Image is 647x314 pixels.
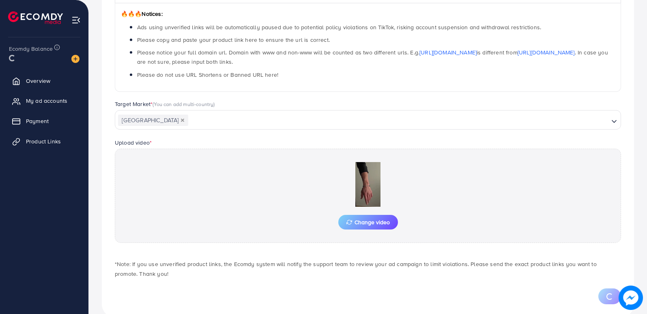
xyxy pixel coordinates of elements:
span: (You can add multi-country) [153,100,215,108]
img: Preview Image [327,162,408,207]
span: [GEOGRAPHIC_DATA] [118,115,188,126]
button: Deselect Pakistan [181,118,185,122]
input: Search for option [189,114,608,127]
a: Overview [6,73,82,89]
a: Payment [6,113,82,129]
label: Upload video [115,139,152,147]
img: menu [71,15,81,25]
span: Ads using unverified links will be automatically paused due to potential policy violations on Tik... [137,23,541,31]
span: Notices: [121,10,163,18]
a: My ad accounts [6,93,82,109]
span: Ecomdy Balance [9,45,53,53]
p: *Note: If you use unverified product links, the Ecomdy system will notify the support team to rev... [115,259,621,279]
img: logo [8,11,63,24]
span: Please notice your full domain url. Domain with www and non-www will be counted as two different ... [137,48,608,66]
div: Search for option [115,110,621,130]
span: My ad accounts [26,97,67,105]
button: Change video [338,215,398,230]
img: image [71,55,80,63]
span: Please do not use URL Shortens or Banned URL here! [137,71,278,79]
span: Payment [26,117,49,125]
img: image [619,286,643,310]
label: Target Market [115,100,215,108]
a: [URL][DOMAIN_NAME] [419,48,477,56]
span: Product Links [26,137,61,145]
a: [URL][DOMAIN_NAME] [518,48,575,56]
span: Please copy and paste your product link here to ensure the url is correct. [137,36,330,44]
a: Product Links [6,133,82,149]
span: 🔥🔥🔥 [121,10,142,18]
span: Overview [26,77,50,85]
span: Change video [346,219,390,225]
